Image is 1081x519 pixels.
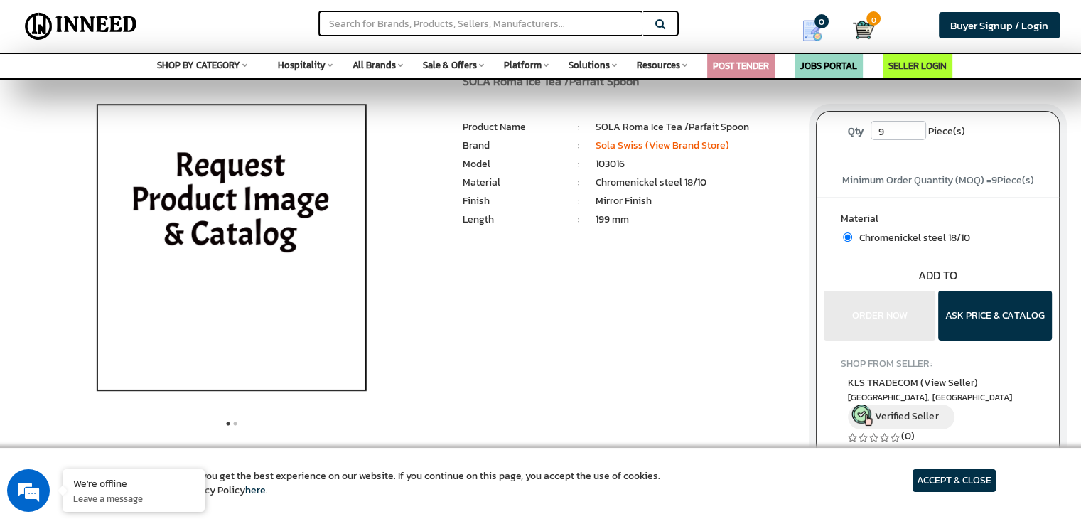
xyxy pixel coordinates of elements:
img: SOLA ROMA Ice Tea /Parfait Spoon [65,75,397,431]
h4: SHOP FROM SELLER: [841,358,1035,369]
li: Chromenickel steel 18/10 [596,176,795,190]
span: Sale & Offers [423,58,477,72]
span: Chromenickel steel 18/10 [852,230,970,245]
span: Hospitality [278,58,326,72]
li: Material [463,176,562,190]
span: Buyer Signup / Login [950,17,1048,33]
li: : [562,157,596,171]
a: my Quotes 0 [782,14,853,47]
span: Solutions [569,58,610,72]
span: Piece(s) [928,121,965,142]
label: Material [841,212,1035,230]
li: SOLA Roma Ice Tea /Parfait Spoon [596,120,795,134]
img: Show My Quotes [802,20,823,41]
span: East Delhi [848,392,1028,404]
li: 103016 [596,157,795,171]
li: Product Name [463,120,562,134]
li: : [562,194,596,208]
span: KLS TRADECOM [848,375,977,390]
span: 9 [991,173,997,188]
li: 199 mm [596,213,795,227]
li: Mirror Finish [596,194,795,208]
li: : [562,213,596,227]
label: Qty [841,121,871,142]
img: inneed-verified-seller-icon.png [851,405,873,426]
li: : [562,176,596,190]
span: All Brands [353,58,396,72]
button: 2 [232,417,239,431]
li: : [562,139,596,153]
li: : [562,120,596,134]
span: SHOP BY CATEGORY [157,58,240,72]
h1: SOLA Roma Ice Tea /Parfait Spoon [463,75,795,92]
a: here [245,483,266,498]
img: Inneed.Market [19,9,143,44]
a: Buyer Signup / Login [939,12,1060,38]
article: We use cookies to ensure you get the best experience on our website. If you continue on this page... [85,469,660,498]
span: Resources [637,58,680,72]
span: Platform [504,58,542,72]
a: (0) [901,429,915,444]
li: Finish [463,194,562,208]
div: We're offline [73,476,194,490]
a: Cart 0 [853,14,864,46]
a: SELLER LOGIN [888,59,947,73]
button: 1 [225,417,232,431]
a: KLS TRADECOM (View Seller) [GEOGRAPHIC_DATA], [GEOGRAPHIC_DATA] Verified Seller [848,375,1028,429]
span: 0 [866,11,881,26]
span: 0 [814,14,829,28]
div: ADD TO [817,267,1059,284]
a: Sola Swiss (View Brand Store) [596,138,729,153]
li: Length [463,213,562,227]
span: Verified Seller [875,409,938,424]
button: ASK PRICE & CATALOG [938,291,1052,341]
article: ACCEPT & CLOSE [913,469,996,492]
li: Model [463,157,562,171]
img: Cart [853,19,874,41]
input: Search for Brands, Products, Sellers, Manufacturers... [318,11,642,36]
a: JOBS PORTAL [800,59,857,73]
li: Brand [463,139,562,153]
a: POST TENDER [713,59,769,73]
span: Minimum Order Quantity (MOQ) = Piece(s) [842,173,1034,188]
p: Leave a message [73,492,194,505]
